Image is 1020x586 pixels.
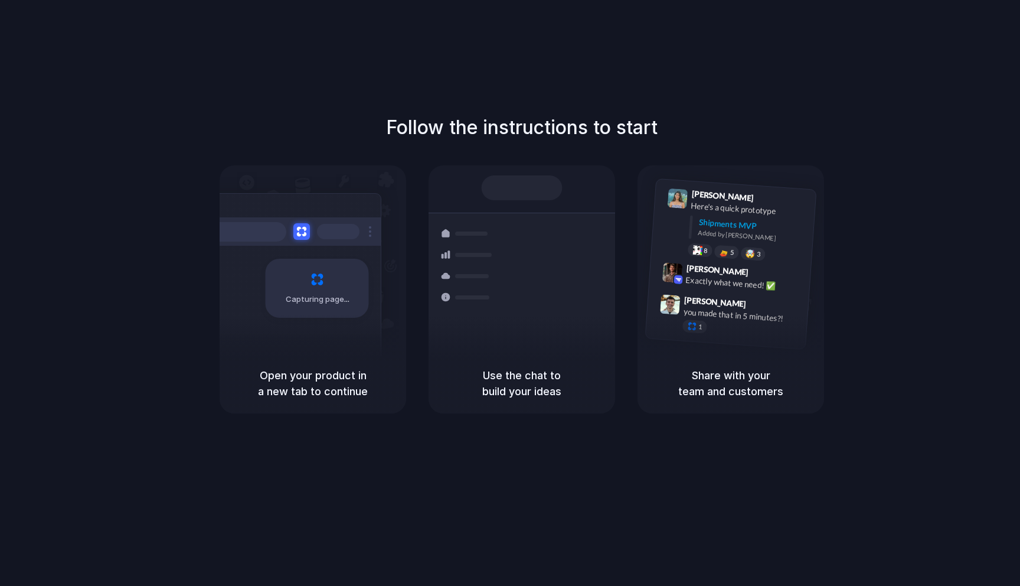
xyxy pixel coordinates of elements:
[757,251,761,258] span: 3
[386,113,658,142] h1: Follow the instructions to start
[746,250,756,259] div: 🤯
[752,268,776,282] span: 9:42 AM
[684,294,747,311] span: [PERSON_NAME]
[750,299,774,314] span: 9:47 AM
[691,200,809,220] div: Here's a quick prototype
[704,248,708,254] span: 8
[730,249,734,256] span: 5
[685,274,803,294] div: Exactly what we need! ✅
[652,367,810,399] h5: Share with your team and customers
[698,216,807,236] div: Shipments MVP
[691,187,754,204] span: [PERSON_NAME]
[443,367,601,399] h5: Use the chat to build your ideas
[234,367,392,399] h5: Open your product in a new tab to continue
[686,262,748,279] span: [PERSON_NAME]
[757,193,782,207] span: 9:41 AM
[698,324,702,330] span: 1
[286,294,351,305] span: Capturing page
[698,228,806,245] div: Added by [PERSON_NAME]
[683,306,801,326] div: you made that in 5 minutes?!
